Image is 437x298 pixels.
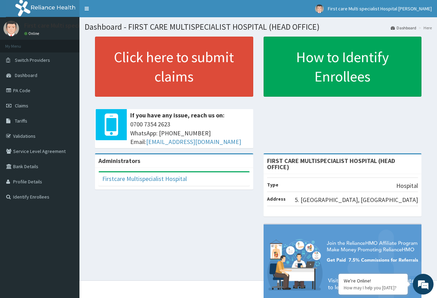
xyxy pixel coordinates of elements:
li: Here [417,25,432,31]
span: First care Multi specialist Hospital [PERSON_NAME] [328,6,432,12]
a: Online [24,31,41,36]
b: Address [267,196,286,202]
p: Hospital [396,181,418,190]
a: How to Identify Enrollees [264,37,422,97]
h1: Dashboard - FIRST CARE MULTISPECIALIST HOSPITAL (HEAD OFFICE) [85,22,432,31]
b: If you have any issue, reach us on: [130,111,225,119]
a: Firstcare Multispecialist Hospital [102,175,187,183]
p: 5. [GEOGRAPHIC_DATA], [GEOGRAPHIC_DATA] [295,195,418,204]
a: Dashboard [391,25,416,31]
p: First care Multi specialist Hospital [PERSON_NAME] [24,22,162,29]
img: User Image [315,4,324,13]
b: Type [267,182,278,188]
div: We're Online! [344,278,402,284]
a: Click here to submit claims [95,37,253,97]
span: Claims [15,103,28,109]
span: Dashboard [15,72,37,78]
span: Switch Providers [15,57,50,63]
span: 0700 7354 2623 WhatsApp: [PHONE_NUMBER] Email: [130,120,250,146]
a: [EMAIL_ADDRESS][DOMAIN_NAME] [146,138,241,146]
img: User Image [3,21,19,36]
strong: FIRST CARE MULTISPECIALIST HOSPITAL (HEAD OFFICE) [267,157,395,171]
b: Administrators [98,157,140,165]
span: Tariffs [15,118,27,124]
p: How may I help you today? [344,285,402,291]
